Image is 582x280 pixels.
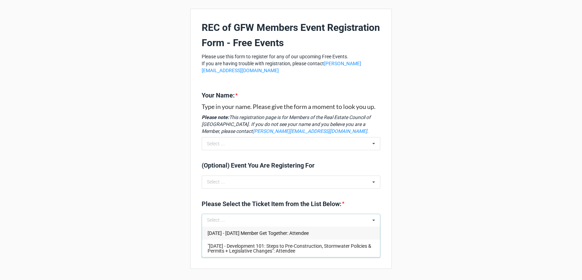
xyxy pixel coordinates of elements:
div: Select ... [205,140,235,148]
em: This registration page is for Members of the Real Estate Council of [GEOGRAPHIC_DATA]. If you do ... [202,114,371,134]
span: "[DATE] - Development 101: Steps to Pre-Construction, Stormwater Policies & Permits + Legislative... [208,243,371,254]
p: Please use this form to register for any of our upcoming Free Events. If you are having trouble w... [202,53,380,74]
label: Please Select the Ticket Item from the List Below: [202,199,341,209]
label: Your Name: [202,91,235,100]
strong: Please note: [202,114,229,120]
label: (Optional) Event You Are Registering For [202,161,315,170]
a: [PERSON_NAME][EMAIL_ADDRESS][DOMAIN_NAME] [253,128,367,134]
h3: Type in your name. Please give the form a moment to look you up. [202,103,380,111]
span: [DATE] - [DATE] Member Get Together: Attendee [208,230,309,236]
b: REC of GFW Members Event Registration Form - Free Events [202,22,380,49]
div: Select ... [205,178,235,186]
